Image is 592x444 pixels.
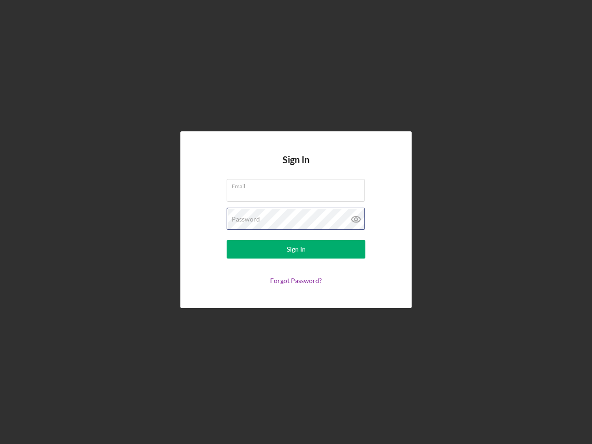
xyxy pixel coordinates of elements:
[287,240,306,259] div: Sign In
[283,154,309,179] h4: Sign In
[232,179,365,190] label: Email
[232,216,260,223] label: Password
[227,240,365,259] button: Sign In
[270,277,322,284] a: Forgot Password?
